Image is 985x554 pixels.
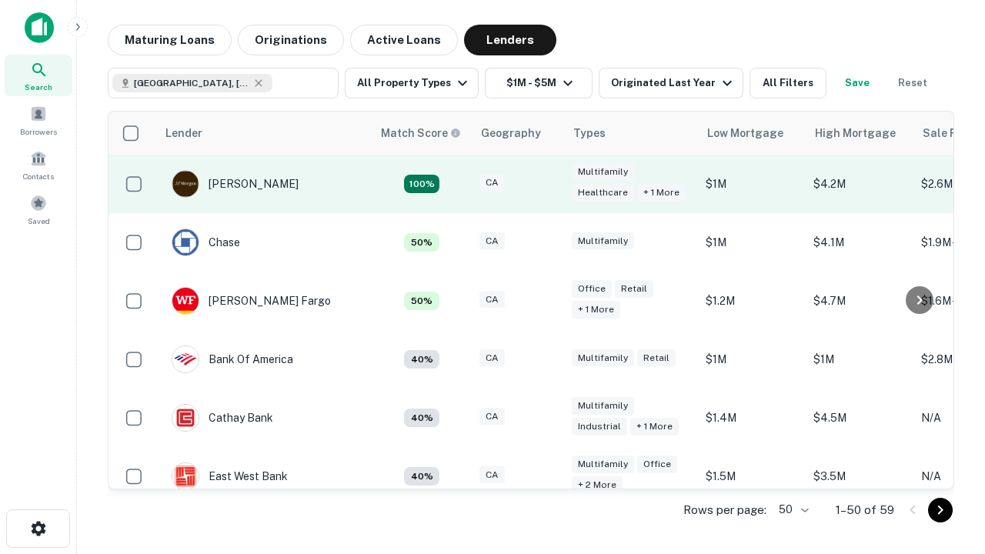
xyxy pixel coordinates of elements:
button: Active Loans [350,25,458,55]
div: Cathay Bank [172,404,273,432]
th: Geography [472,112,564,155]
span: Contacts [23,170,54,182]
a: Borrowers [5,99,72,141]
td: $1M [698,330,806,389]
p: Rows per page: [683,501,766,519]
td: $1.4M [698,389,806,447]
button: Reset [888,68,937,98]
button: All Filters [750,68,826,98]
td: $4.2M [806,155,913,213]
td: $1M [806,330,913,389]
img: picture [172,346,199,372]
div: Multifamily [572,163,634,181]
td: $4.5M [806,389,913,447]
td: $4.7M [806,272,913,330]
div: Matching Properties: 5, hasApolloMatch: undefined [404,233,439,252]
div: CA [479,291,505,309]
th: Types [564,112,698,155]
div: Matching Properties: 4, hasApolloMatch: undefined [404,350,439,369]
div: Matching Properties: 5, hasApolloMatch: undefined [404,292,439,310]
img: picture [172,171,199,197]
iframe: Chat Widget [908,382,985,456]
div: Low Mortgage [707,124,783,142]
td: $1.5M [698,447,806,506]
a: Saved [5,189,72,230]
div: CA [479,232,505,250]
a: Search [5,55,72,96]
div: Chase [172,229,240,256]
div: Originated Last Year [611,74,736,92]
th: Capitalize uses an advanced AI algorithm to match your search with the best lender. The match sco... [372,112,472,155]
span: Search [25,81,52,93]
div: Retail [637,349,676,367]
div: Retail [615,280,653,298]
div: + 2 more [572,476,623,494]
a: Contacts [5,144,72,185]
img: picture [172,405,199,431]
div: Office [572,280,612,298]
div: Geography [481,124,541,142]
th: High Mortgage [806,112,913,155]
td: $1M [698,155,806,213]
div: Capitalize uses an advanced AI algorithm to match your search with the best lender. The match sco... [381,125,461,142]
button: Go to next page [928,498,953,522]
p: 1–50 of 59 [836,501,894,519]
td: $1M [698,213,806,272]
h6: Match Score [381,125,458,142]
th: Lender [156,112,372,155]
div: Lender [165,124,202,142]
div: Healthcare [572,184,634,202]
div: + 1 more [572,301,620,319]
div: Multifamily [572,232,634,250]
div: East West Bank [172,462,288,490]
button: All Property Types [345,68,479,98]
div: + 1 more [630,418,679,436]
div: Multifamily [572,456,634,473]
img: picture [172,288,199,314]
div: Matching Properties: 4, hasApolloMatch: undefined [404,409,439,427]
div: [PERSON_NAME] Fargo [172,287,331,315]
img: picture [172,229,199,255]
th: Low Mortgage [698,112,806,155]
button: Originations [238,25,344,55]
div: Industrial [572,418,627,436]
td: $4.1M [806,213,913,272]
div: Office [637,456,677,473]
img: picture [172,463,199,489]
div: CA [479,174,505,192]
div: Matching Properties: 18, hasApolloMatch: undefined [404,175,439,193]
button: Maturing Loans [108,25,232,55]
img: capitalize-icon.png [25,12,54,43]
div: High Mortgage [815,124,896,142]
div: Multifamily [572,397,634,415]
td: $3.5M [806,447,913,506]
span: Borrowers [20,125,57,138]
button: Originated Last Year [599,68,743,98]
button: Lenders [464,25,556,55]
div: CA [479,408,505,426]
span: [GEOGRAPHIC_DATA], [GEOGRAPHIC_DATA], [GEOGRAPHIC_DATA] [134,76,249,90]
div: Types [573,124,606,142]
button: Save your search to get updates of matches that match your search criteria. [833,68,882,98]
span: Saved [28,215,50,227]
div: 50 [773,499,811,521]
div: + 1 more [637,184,686,202]
td: $1.2M [698,272,806,330]
div: Bank Of America [172,345,293,373]
div: CA [479,466,505,484]
div: CA [479,349,505,367]
div: Matching Properties: 4, hasApolloMatch: undefined [404,467,439,486]
div: Multifamily [572,349,634,367]
div: [PERSON_NAME] [172,170,299,198]
button: $1M - $5M [485,68,593,98]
